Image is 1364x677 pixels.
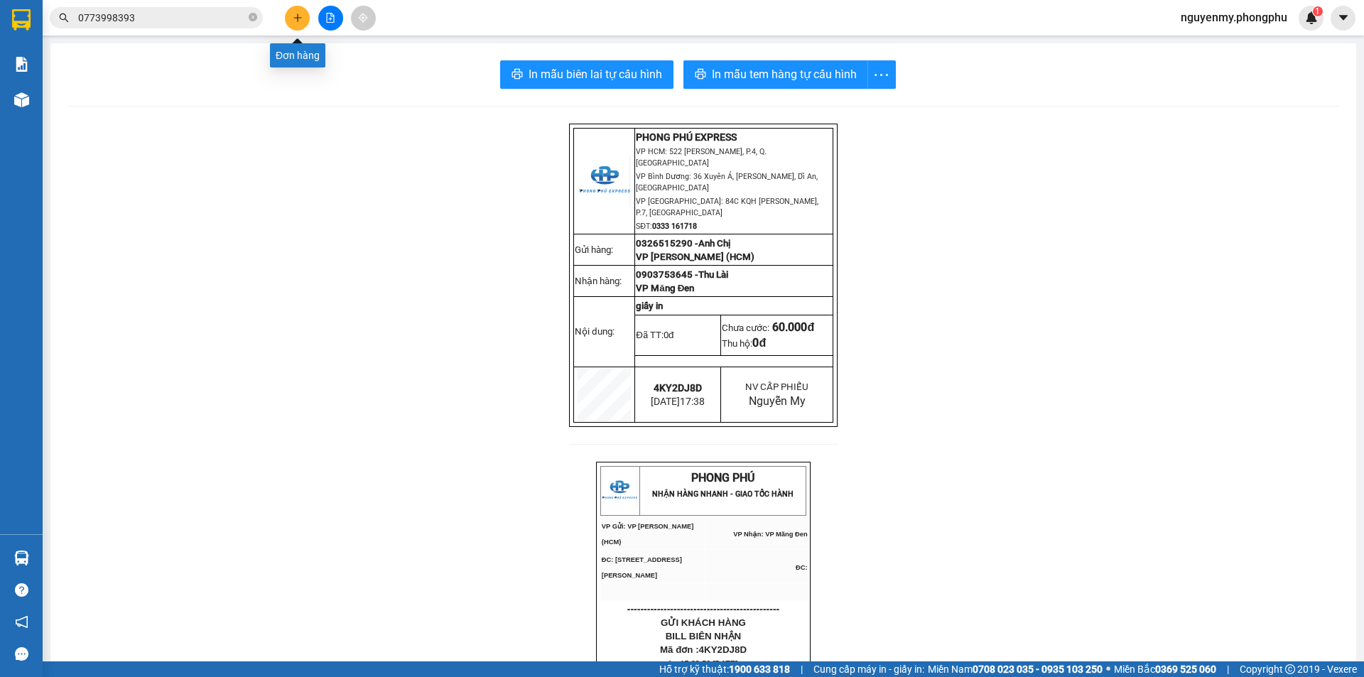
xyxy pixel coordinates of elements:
[575,276,622,286] span: Nhận hàng:
[752,336,766,350] span: 0đ
[293,13,303,23] span: plus
[749,394,806,408] span: Nguyễn My
[59,13,69,23] span: search
[801,661,803,677] span: |
[627,603,779,614] span: ----------------------------------------------
[698,269,728,280] span: Thu Lài
[733,531,807,538] span: VP Nhận: VP Măng Đen
[722,323,814,333] span: Chưa cước:
[660,644,747,655] span: Mã đơn :
[511,68,523,82] span: printer
[575,244,613,255] span: Gửi hàng:
[669,659,738,668] span: In :
[636,269,698,280] span: 0903753645 -
[14,57,29,72] img: solution-icon
[1155,664,1216,675] strong: 0369 525 060
[652,222,697,231] strong: 0333 161718
[796,564,808,571] span: ĐC:
[652,489,794,499] strong: NHẬN HÀNG NHANH - GIAO TỐC HÀNH
[973,664,1103,675] strong: 0708 023 035 - 0935 103 250
[1337,11,1350,24] span: caret-down
[636,283,694,293] span: VP Măng Đen
[1313,6,1323,16] sup: 1
[77,104,122,113] strong: 0333 161718
[683,60,868,89] button: printerIn mẫu tem hàng tự cấu hình
[15,583,28,597] span: question-circle
[14,92,29,107] img: warehouse-icon
[61,104,122,113] span: SĐT:
[651,396,705,407] span: [DATE]
[61,74,182,102] span: VP [GEOGRAPHIC_DATA]: 84C KQH [PERSON_NAME], P.7, [GEOGRAPHIC_DATA]
[712,65,857,83] span: In mẫu tem hàng tự cấu hình
[61,23,192,42] span: VP HCM: 522 [PERSON_NAME], P.4, Q.[GEOGRAPHIC_DATA]
[1305,11,1318,24] img: icon-new-feature
[529,65,662,83] span: In mẫu biên lai tự cấu hình
[500,60,673,89] button: printerIn mẫu biên lai tự cấu hình
[666,631,742,641] span: BILL BIÊN NHẬN
[813,661,924,677] span: Cung cấp máy in - giấy in:
[1285,664,1295,674] span: copyright
[681,659,738,668] span: 17:38:59 [DATE]
[1114,661,1216,677] span: Miền Bắc
[14,551,29,565] img: warehouse-icon
[602,523,694,546] span: VP Gửi: VP [PERSON_NAME] (HCM)
[318,6,343,31] button: file-add
[351,6,376,31] button: aim
[745,381,808,392] span: NV CẤP PHIẾU
[1227,661,1229,677] span: |
[729,664,790,675] strong: 1900 633 818
[78,10,246,26] input: Tìm tên, số ĐT hoặc mã đơn
[636,131,737,143] strong: PHONG PHÚ EXPRESS
[15,615,28,629] span: notification
[249,11,257,25] span: close-circle
[12,9,31,31] img: logo-vxr
[602,473,637,509] img: logo
[928,661,1103,677] span: Miền Nam
[636,251,754,262] span: VP [PERSON_NAME] (HCM)
[358,13,368,23] span: aim
[695,68,706,82] span: printer
[659,661,790,677] span: Hỗ trợ kỹ thuật:
[1106,666,1110,672] span: ⚪️
[1331,6,1355,31] button: caret-down
[680,396,705,407] span: 17:38
[249,13,257,21] span: close-circle
[636,330,673,340] span: Đã TT:
[636,197,818,217] span: VP [GEOGRAPHIC_DATA]: 84C KQH [PERSON_NAME], P.7, [GEOGRAPHIC_DATA]
[579,156,630,207] img: logo
[664,330,673,340] span: 0đ
[868,66,895,84] span: more
[61,8,175,21] strong: PHONG PHÚ EXPRESS
[575,326,615,337] span: Nội dung:
[636,222,697,231] span: SĐT:
[636,238,730,249] span: 0326515290 -
[661,617,746,628] span: GỬI KHÁCH HÀNG
[691,471,754,484] span: PHONG PHÚ
[698,238,730,249] span: Anh Chị
[772,320,814,334] span: 60.000đ
[61,44,159,72] span: VP Bình Dương: 36 Xuyên Á, [PERSON_NAME], Dĩ An, [GEOGRAPHIC_DATA]
[15,647,28,661] span: message
[1315,6,1320,16] span: 1
[867,60,896,89] button: more
[699,644,747,655] span: 4KY2DJ8D
[636,172,818,193] span: VP Bình Dương: 36 Xuyên Á, [PERSON_NAME], Dĩ An, [GEOGRAPHIC_DATA]
[325,13,335,23] span: file-add
[1169,9,1299,26] span: nguyenmy.phongphu
[7,35,58,86] img: logo
[602,556,682,579] span: ĐC: [STREET_ADDRESS][PERSON_NAME]
[636,147,767,168] span: VP HCM: 522 [PERSON_NAME], P.4, Q.[GEOGRAPHIC_DATA]
[722,338,766,349] span: Thu hộ:
[654,382,702,394] span: 4KY2DJ8D
[636,300,663,311] span: giấy in
[285,6,310,31] button: plus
